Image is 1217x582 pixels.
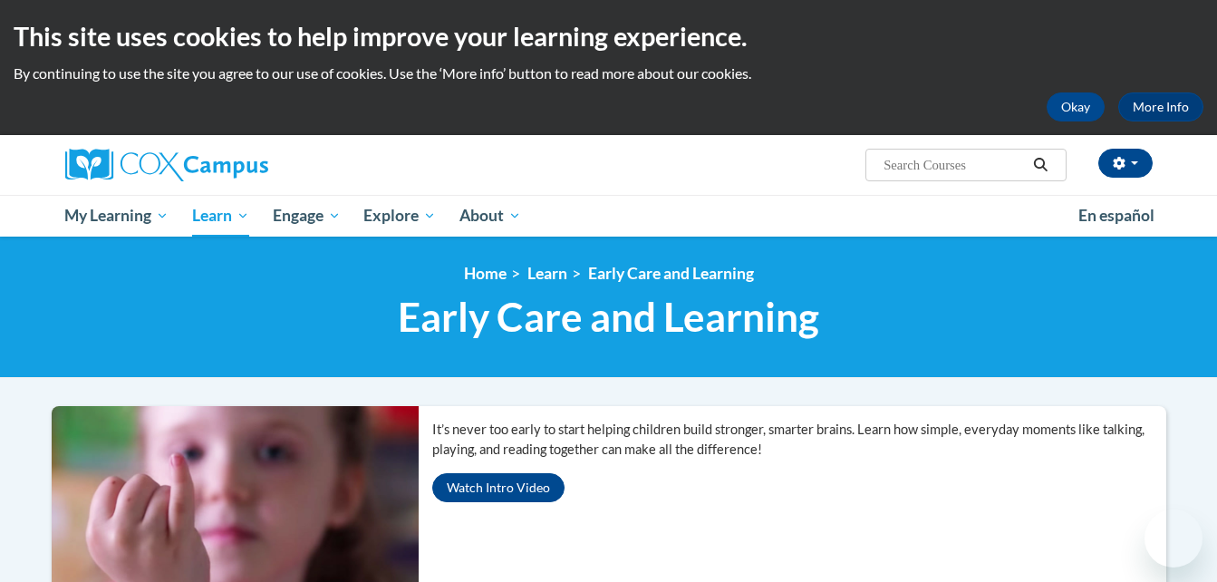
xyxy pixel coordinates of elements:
a: About [448,195,533,237]
h2: This site uses cookies to help improve your learning experience. [14,18,1203,54]
p: It’s never too early to start helping children build stronger, smarter brains. Learn how simple, ... [432,420,1166,460]
div: Main menu [38,195,1180,237]
a: Cox Campus [65,149,410,181]
img: Cox Campus [65,149,268,181]
input: Search Courses [882,154,1027,176]
a: En español [1067,197,1166,235]
a: Learn [527,264,567,283]
a: Learn [180,195,261,237]
a: Early Care and Learning [588,264,754,283]
button: Okay [1047,92,1105,121]
a: Engage [261,195,353,237]
a: Explore [352,195,448,237]
a: My Learning [53,195,181,237]
a: Home [464,264,507,283]
p: By continuing to use the site you agree to our use of cookies. Use the ‘More info’ button to read... [14,63,1203,83]
span: My Learning [64,205,169,227]
span: Learn [192,205,249,227]
button: Watch Intro Video [432,473,565,502]
span: Early Care and Learning [398,293,819,341]
span: Explore [363,205,436,227]
a: More Info [1118,92,1203,121]
span: About [459,205,521,227]
button: Search [1027,154,1054,176]
button: Account Settings [1098,149,1153,178]
span: Engage [273,205,341,227]
span: En español [1078,206,1154,225]
iframe: Button to launch messaging window [1145,509,1203,567]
